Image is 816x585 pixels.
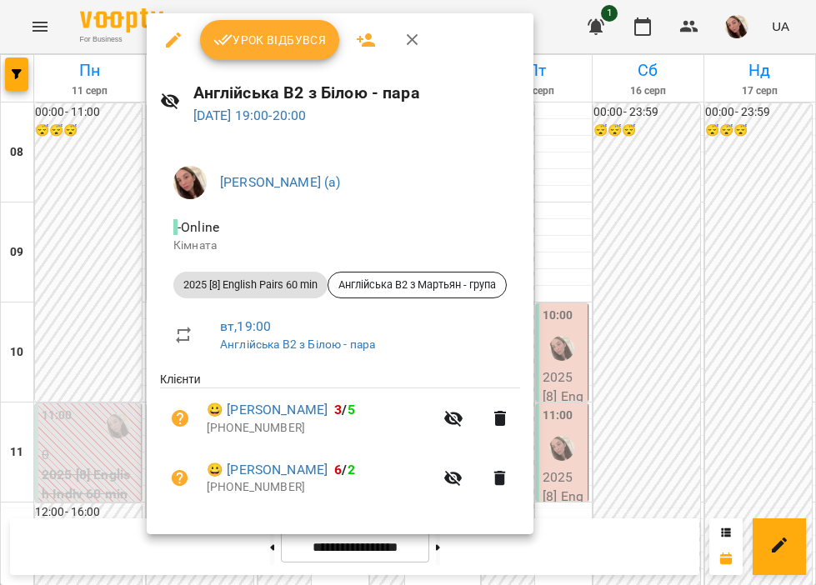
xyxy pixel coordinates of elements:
[334,462,342,477] span: 6
[213,30,327,50] span: Урок відбувся
[207,479,433,496] p: [PHONE_NUMBER]
[334,462,354,477] b: /
[348,402,355,417] span: 5
[220,337,375,351] a: Англійська В2 з Білою - пара
[334,402,354,417] b: /
[328,277,506,292] span: Англійська В2 з Мартьян - група
[328,272,507,298] div: Англійська В2 з Мартьян - група
[193,107,307,123] a: [DATE] 19:00-20:00
[160,398,200,438] button: Візит ще не сплачено. Додати оплату?
[160,458,200,498] button: Візит ще не сплачено. Додати оплату?
[160,371,520,513] ul: Клієнти
[173,219,223,235] span: - Online
[220,174,341,190] a: [PERSON_NAME] (а)
[200,20,340,60] button: Урок відбувся
[207,400,328,420] a: 😀 [PERSON_NAME]
[173,277,328,292] span: 2025 [8] English Pairs 60 min
[207,420,433,437] p: [PHONE_NUMBER]
[220,318,271,334] a: вт , 19:00
[207,460,328,480] a: 😀 [PERSON_NAME]
[334,402,342,417] span: 3
[173,166,207,199] img: 8e00ca0478d43912be51e9823101c125.jpg
[193,80,520,106] h6: Англійська В2 з Білою - пара
[348,462,355,477] span: 2
[173,237,507,254] p: Кімната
